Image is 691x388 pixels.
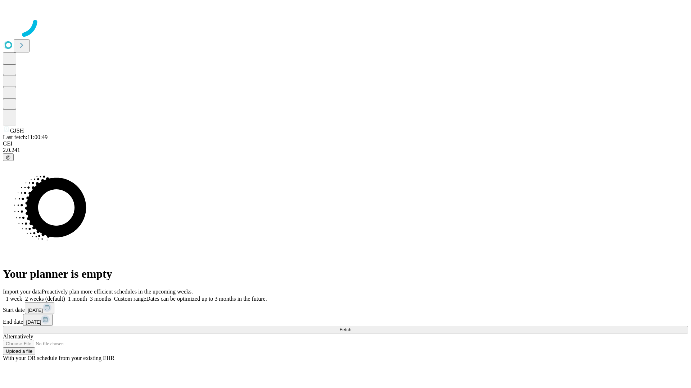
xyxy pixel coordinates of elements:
[68,296,87,302] span: 1 month
[3,326,688,333] button: Fetch
[3,153,14,161] button: @
[3,347,35,355] button: Upload a file
[3,314,688,326] div: End date
[10,128,24,134] span: GJSH
[25,296,65,302] span: 2 weeks (default)
[3,302,688,314] div: Start date
[3,333,33,339] span: Alternatively
[3,134,48,140] span: Last fetch: 11:00:49
[90,296,111,302] span: 3 months
[3,267,688,281] h1: Your planner is empty
[6,296,22,302] span: 1 week
[6,154,11,160] span: @
[114,296,146,302] span: Custom range
[42,288,193,295] span: Proactively plan more efficient schedules in the upcoming weeks.
[3,355,114,361] span: With your OR schedule from your existing EHR
[3,288,42,295] span: Import your data
[28,308,43,313] span: [DATE]
[3,140,688,147] div: GEI
[339,327,351,332] span: Fetch
[23,314,53,326] button: [DATE]
[26,319,41,325] span: [DATE]
[25,302,54,314] button: [DATE]
[3,147,688,153] div: 2.0.241
[146,296,267,302] span: Dates can be optimized up to 3 months in the future.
